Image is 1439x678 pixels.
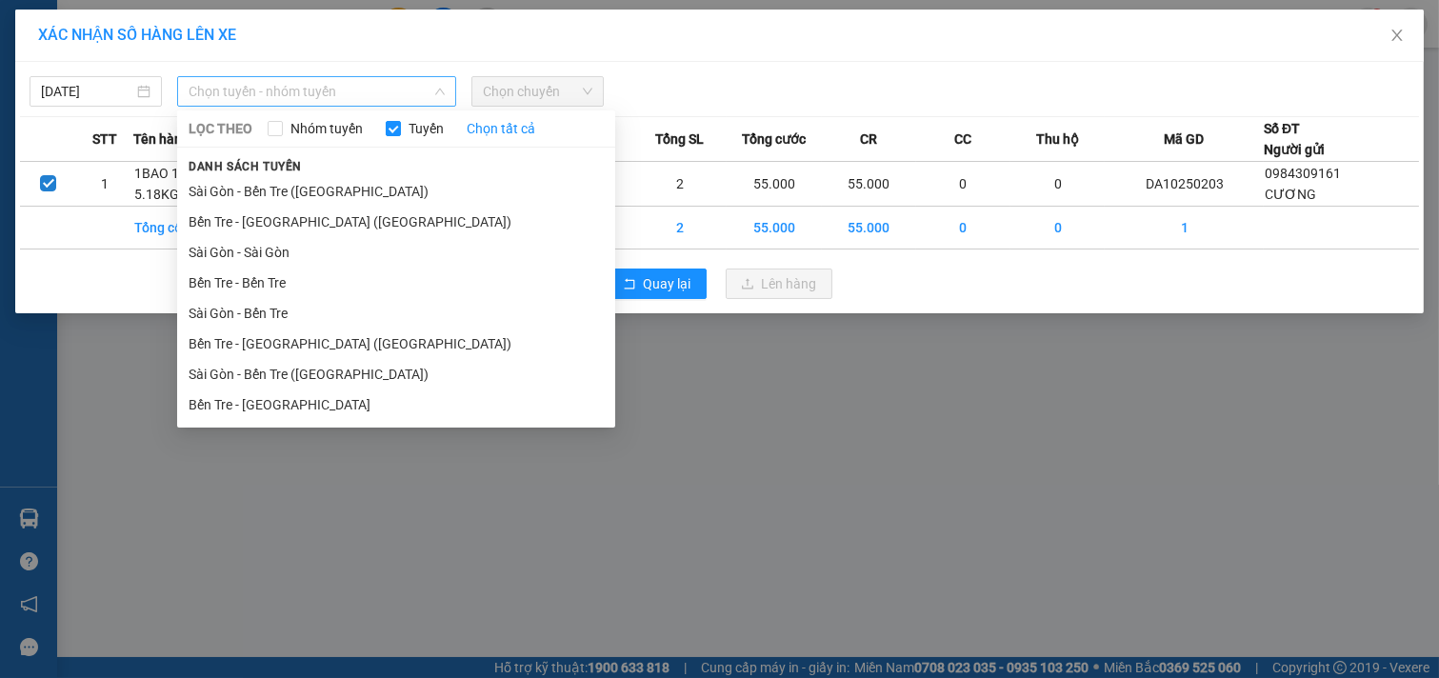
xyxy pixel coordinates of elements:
li: Sài Gòn - Bến Tre [177,298,615,329]
div: Số ĐT Người gửi [1264,118,1325,160]
td: 55.000 [822,162,916,207]
td: 1 [1105,207,1264,249]
div: TÙNG [159,59,311,82]
span: Nhận: [159,16,205,36]
span: Chọn chuyến [483,77,592,106]
span: Nhóm tuyến [283,118,370,139]
span: Tuyến [401,118,451,139]
td: Tổng cộng [133,207,228,249]
span: XÁC NHẬN SỐ HÀNG LÊN XE [38,26,236,44]
a: Chọn tất cả [467,118,535,139]
span: Danh sách tuyến [177,158,313,175]
span: Mã GD [1164,129,1204,150]
span: Tổng cước [742,129,806,150]
li: Sài Gòn - Bến Tre ([GEOGRAPHIC_DATA]) [177,176,615,207]
div: [PERSON_NAME] [159,16,311,59]
td: 2 [632,207,727,249]
td: 55.000 [822,207,916,249]
span: Chọn tuyến - nhóm tuyến [189,77,445,106]
td: 1BAO 1K BAO 5.18KG NP [133,162,228,207]
td: 0 [1010,207,1105,249]
span: CR [860,129,877,150]
span: down [434,86,446,97]
div: CƯƠNG [16,62,146,85]
td: 55.000 [727,162,821,207]
li: Sài Gòn - Bến Tre ([GEOGRAPHIC_DATA]) [177,359,615,389]
td: DA10250203 [1105,162,1264,207]
li: Bến Tre - [GEOGRAPHIC_DATA] ([GEOGRAPHIC_DATA]) [177,329,615,359]
div: Trạm Đông Á [16,16,146,62]
span: Gửi: [16,18,46,38]
span: STT [92,129,117,150]
span: LỌC THEO [189,118,252,139]
span: Đã [PERSON_NAME] : [14,123,149,164]
span: Tên hàng [133,129,190,150]
td: 1 [77,162,134,207]
td: 55.000 [727,207,821,249]
li: Sài Gòn - Sài Gòn [177,237,615,268]
div: 55.000 [14,123,149,187]
td: 2 [632,162,727,207]
button: uploadLên hàng [726,269,832,299]
li: Bến Tre - [GEOGRAPHIC_DATA] ([GEOGRAPHIC_DATA]) [177,207,615,237]
span: Quay lại [644,273,691,294]
span: 0984309161 [1265,166,1341,181]
input: 12/10/2025 [41,81,133,102]
span: Thu hộ [1036,129,1079,150]
button: rollbackQuay lại [608,269,707,299]
li: Bến Tre - Bến Tre [177,268,615,298]
li: Bến Tre - [GEOGRAPHIC_DATA] [177,389,615,420]
span: rollback [623,277,636,292]
span: CC [954,129,971,150]
button: Close [1370,10,1424,63]
td: 0 [916,162,1010,207]
span: Tổng SL [655,129,704,150]
span: close [1389,28,1405,43]
td: 0 [1010,162,1105,207]
span: CƯƠNG [1265,187,1316,202]
td: 0 [916,207,1010,249]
